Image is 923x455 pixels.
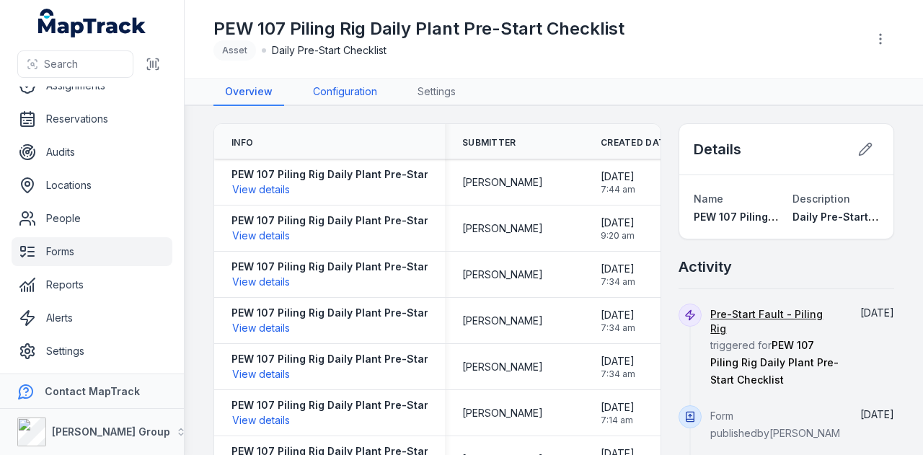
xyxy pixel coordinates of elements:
span: Submitter [462,137,516,149]
span: Search [44,57,78,71]
button: View details [231,182,291,198]
div: Asset [213,40,256,61]
button: View details [231,274,291,290]
strong: PEW 107 Piling Rig Daily Plant Pre-Start Checklist [231,398,483,412]
span: [DATE] [860,306,894,319]
a: Alerts [12,304,172,332]
span: [PERSON_NAME] [462,406,543,420]
span: [DATE] [860,408,894,420]
a: Reservations [12,105,172,133]
button: Search [17,50,133,78]
span: Daily Pre-Start Checklist [272,43,387,58]
strong: [PERSON_NAME] Group [52,425,170,438]
a: Overview [213,79,284,106]
button: View details [231,366,291,382]
span: PEW 107 Piling Rig Daily Plant Pre-Start Checklist [710,339,839,386]
time: 07/08/2025, 9:20:40 am [601,216,635,242]
span: [DATE] [601,216,635,230]
button: View details [231,412,291,428]
span: Info [231,137,253,149]
span: 9:20 am [601,230,635,242]
button: View details [231,228,291,244]
span: Daily Pre-Start Checklist [792,211,919,223]
span: 7:34 am [601,368,635,380]
span: [PERSON_NAME] [462,268,543,282]
span: 7:34 am [601,276,635,288]
span: 7:14 am [601,415,635,426]
strong: PEW 107 Piling Rig Daily Plant Pre-Start Checklist [231,260,483,274]
span: [DATE] [601,308,635,322]
h2: Details [694,139,741,159]
time: 07/08/2025, 7:34:16 am [601,262,635,288]
time: 07/08/2025, 7:14:48 am [601,400,635,426]
a: People [12,204,172,233]
span: Description [792,193,850,205]
strong: Contact MapTrack [45,385,140,397]
h2: Activity [679,257,732,277]
a: Audits [12,138,172,167]
a: Settings [12,337,172,366]
span: [DATE] [601,400,635,415]
span: [DATE] [601,169,635,184]
strong: PEW 107 Piling Rig Daily Plant Pre-Start Checklist [231,352,483,366]
span: Created Date [601,137,671,149]
span: [PERSON_NAME] [462,360,543,374]
span: [PERSON_NAME] [462,314,543,328]
button: View details [231,320,291,336]
time: 07/08/2025, 7:34:16 am [601,308,635,334]
time: 07/08/2025, 9:40:28 am [860,408,894,420]
h1: PEW 107 Piling Rig Daily Plant Pre-Start Checklist [213,17,624,40]
a: Reports [12,270,172,299]
a: MapTrack [38,9,146,37]
a: Forms [12,237,172,266]
span: [DATE] [601,354,635,368]
span: Form published by [PERSON_NAME] [710,410,850,439]
span: triggered for [710,308,839,386]
span: 7:44 am [601,184,635,195]
time: 08/08/2025, 7:44:01 am [860,306,894,319]
span: Name [694,193,723,205]
a: Pre-Start Fault - Piling Rig [710,307,839,336]
span: [PERSON_NAME] [462,175,543,190]
a: Configuration [301,79,389,106]
time: 08/08/2025, 7:44:01 am [601,169,635,195]
strong: PEW 107 Piling Rig Daily Plant Pre-Start Checklist [231,306,483,320]
span: [DATE] [601,262,635,276]
a: Locations [12,171,172,200]
time: 07/08/2025, 7:34:16 am [601,354,635,380]
span: [PERSON_NAME] [462,221,543,236]
span: 7:34 am [601,322,635,334]
strong: PEW 107 Piling Rig Daily Plant Pre-Start Checklist [231,167,483,182]
strong: PEW 107 Piling Rig Daily Plant Pre-Start Checklist [231,213,483,228]
a: Settings [406,79,467,106]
